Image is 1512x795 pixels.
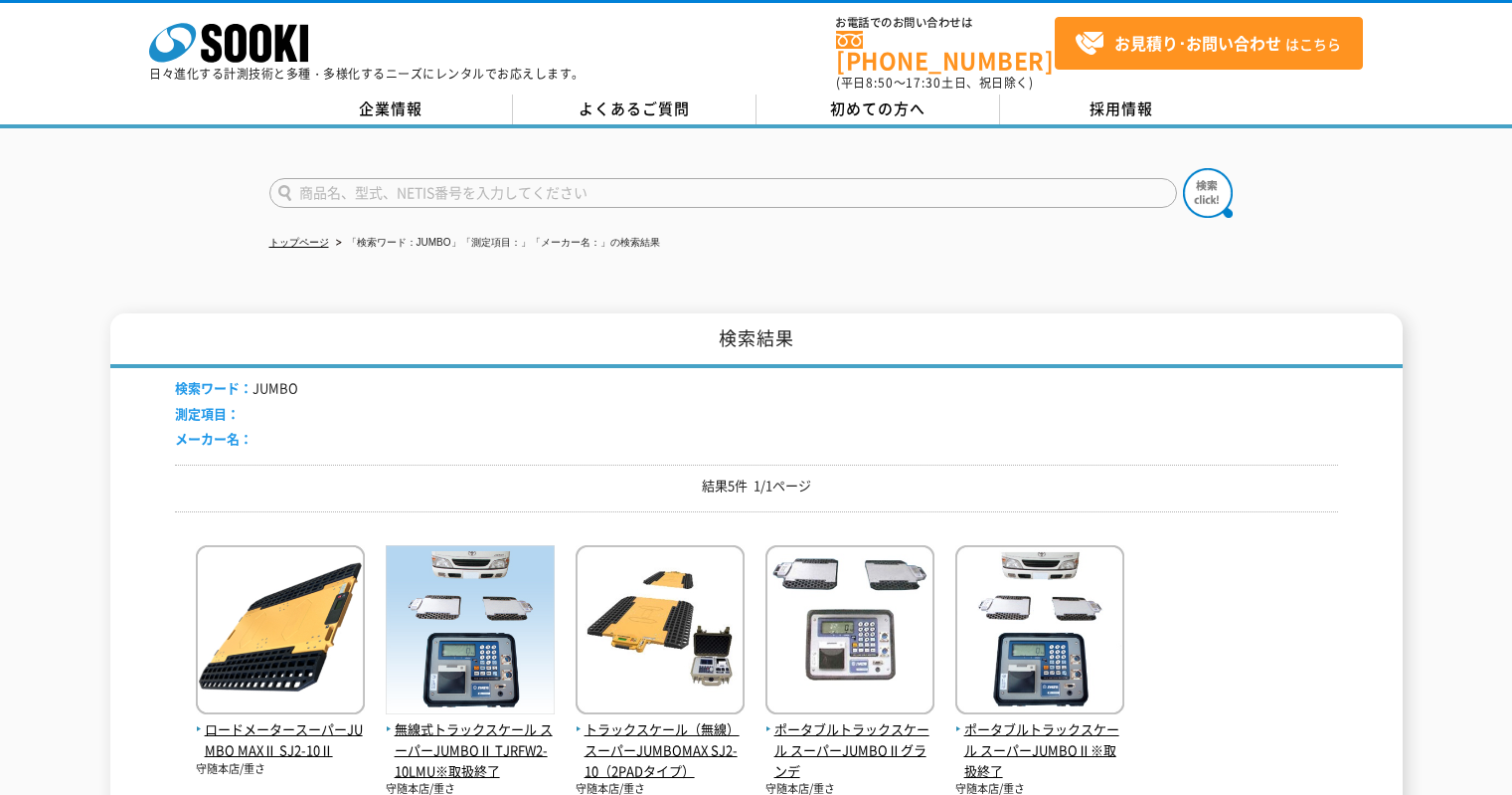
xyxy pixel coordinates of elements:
[196,719,365,761] span: ロードメータースーパーJUMBO MAXⅡ SJ2-10Ⅱ
[386,698,555,781] a: 無線式トラックスケール スーパーJUMBOⅡ TJRFW2-10LMU※取扱終了
[175,378,252,397] span: 検索ワード：
[149,68,585,80] p: 日々進化する計測技術と多種・多様化するニーズにレンタルでお応えします。
[955,545,1124,719] img: スーパーJUMBOⅡ※取扱終了
[836,17,1055,29] span: お電話でのお問い合わせは
[866,74,894,92] span: 8:50
[175,404,240,423] span: 測定項目：
[1055,17,1363,70] a: お見積り･お問い合わせはこちら
[830,98,925,119] span: 初めての方へ
[1000,95,1244,124] a: 採用情報
[836,74,1033,92] span: (平日 ～ 土日、祝日除く)
[955,719,1124,781] span: ポータブルトラックスケール スーパーJUMBOⅡ※取扱終了
[765,545,934,719] img: スーパーJUMBOⅡグランデ
[906,74,941,92] span: 17:30
[756,95,1000,124] a: 初めての方へ
[513,95,756,124] a: よくあるご質問
[269,178,1177,208] input: 商品名、型式、NETIS番号を入力してください
[765,698,934,781] a: ポータブルトラックスケール スーパーJUMBOⅡグランデ
[576,698,745,781] a: トラックスケール（無線） スーパーJUMBOMAX SJ2-10（2PADタイプ）
[196,698,365,760] a: ロードメータースーパーJUMBO MAXⅡ SJ2-10Ⅱ
[386,545,555,719] img: スーパーJUMBOⅡ TJRFW2-10LMU※取扱終了
[576,545,745,719] img: スーパーJUMBOMAX SJ2-10（2PADタイプ）
[1114,31,1281,55] strong: お見積り･お問い合わせ
[196,545,365,719] img: SJ2-10Ⅱ
[269,95,513,124] a: 企業情報
[386,719,555,781] span: 無線式トラックスケール スーパーJUMBOⅡ TJRFW2-10LMU※取扱終了
[175,476,1338,497] p: 結果5件 1/1ページ
[175,378,298,399] li: JUMBO
[110,313,1403,368] h1: 検索結果
[196,761,365,778] p: 守随本店/重さ
[1075,29,1341,59] span: はこちら
[765,719,934,781] span: ポータブルトラックスケール スーパーJUMBOⅡグランデ
[269,237,329,248] a: トップページ
[1183,168,1233,218] img: btn_search.png
[576,719,745,781] span: トラックスケール（無線） スーパーJUMBOMAX SJ2-10（2PADタイプ）
[836,31,1055,72] a: [PHONE_NUMBER]
[175,429,252,448] span: メーカー名：
[332,233,660,254] li: 「検索ワード：JUMBO」「測定項目：」「メーカー名：」の検索結果
[955,698,1124,781] a: ポータブルトラックスケール スーパーJUMBOⅡ※取扱終了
